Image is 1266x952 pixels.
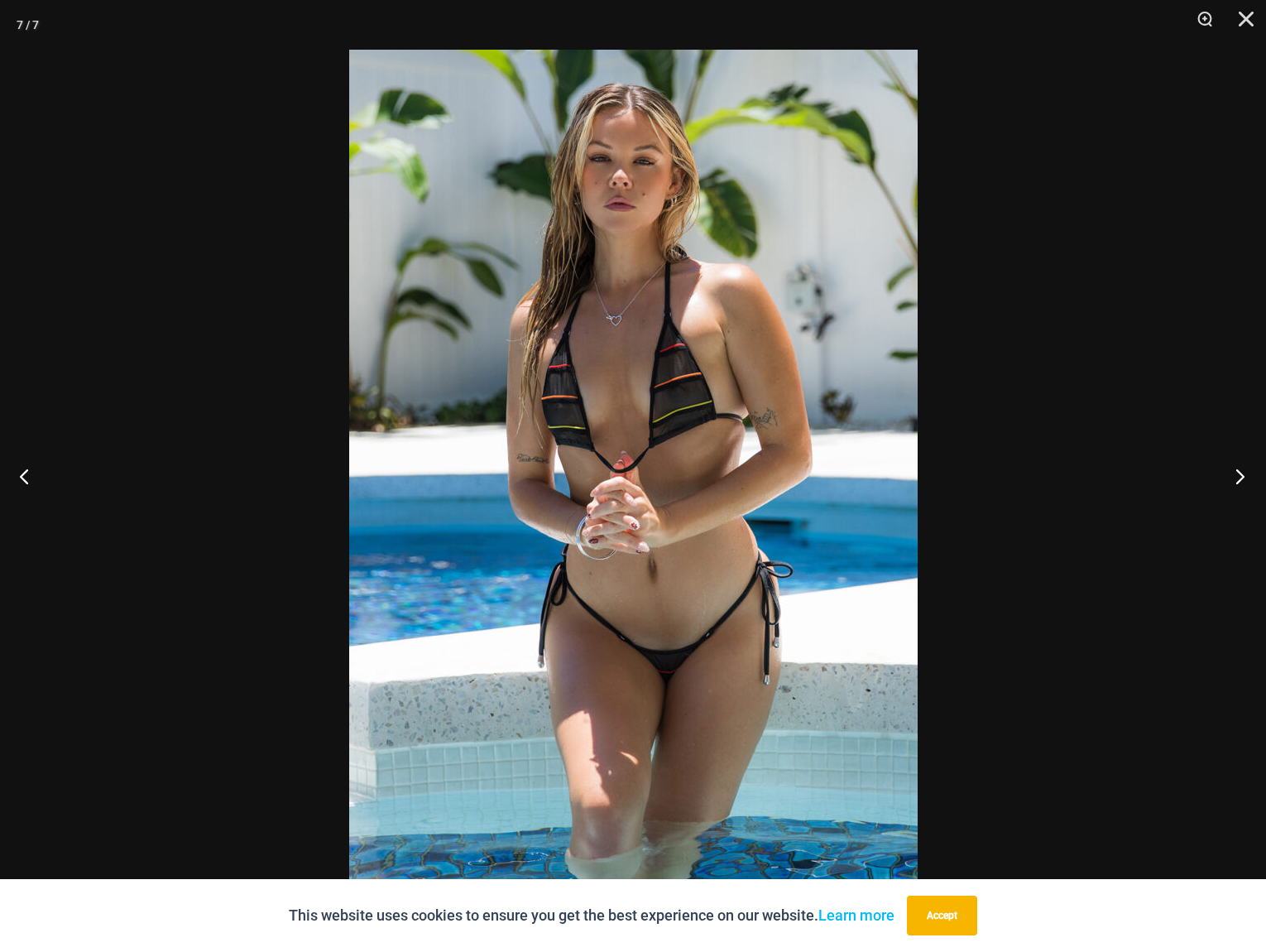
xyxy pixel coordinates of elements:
button: Next [1204,435,1266,517]
p: This website uses cookies to ensure you get the best experience on our website. [289,903,894,928]
button: Accept [907,896,977,935]
img: Sonic Rush Black Neon 3278 Tri Top 4312 Thong Bikini 08 [349,50,918,902]
div: 7 / 7 [17,12,39,37]
a: Learn more [818,906,894,924]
